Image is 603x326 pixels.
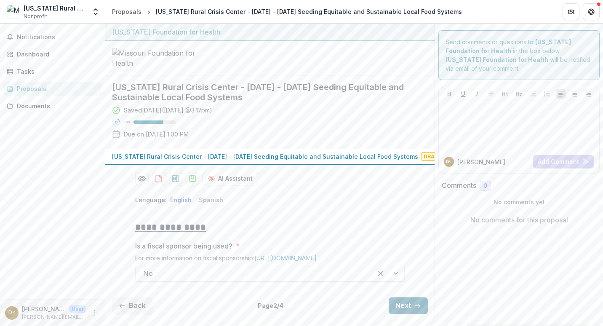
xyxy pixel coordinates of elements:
[3,99,101,113] a: Documents
[486,89,496,99] button: Strike
[17,34,98,41] span: Notifications
[199,196,223,203] button: Spanish
[583,3,600,20] button: Get Help
[3,82,101,96] a: Proposals
[17,50,95,59] div: Dashboard
[109,5,145,18] a: Proposals
[3,47,101,61] a: Dashboard
[3,30,101,44] button: Notifications
[444,89,454,99] button: Bold
[186,172,199,185] button: download-proposal
[156,7,462,16] div: [US_STATE] Rural Crisis Center - [DATE] - [DATE] Seeding Equitable and Sustainable Local Food Sys...
[563,3,579,20] button: Partners
[528,89,538,99] button: Bullet List
[542,89,552,99] button: Ordered List
[422,152,443,161] span: Draft
[442,182,476,190] h2: Comments
[442,198,596,206] p: No comments yet
[170,196,192,203] button: English
[556,89,566,99] button: Align Left
[135,254,405,265] div: For more information on fiscal sponsorship:
[500,89,510,99] button: Heading 1
[570,89,580,99] button: Align Center
[169,172,182,185] button: download-proposal
[17,102,95,110] div: Documents
[457,158,505,166] p: [PERSON_NAME]
[112,7,141,16] div: Proposals
[438,30,600,80] div: Send comments or questions to in the box below. will be notified via email of your comment.
[152,172,165,185] button: download-proposal
[112,82,414,102] h2: [US_STATE] Rural Crisis Center - [DATE] - [DATE] Seeding Equitable and Sustainable Local Food Sys...
[22,305,66,313] p: [PERSON_NAME] <[PERSON_NAME][EMAIL_ADDRESS][DOMAIN_NAME]>
[22,313,86,321] p: [PERSON_NAME][EMAIL_ADDRESS][DOMAIN_NAME]
[124,119,130,125] p: 70 %
[90,3,101,20] button: Open entity switcher
[470,215,568,225] p: No comments for this proposal
[135,241,232,251] p: Is a fiscal sponsor being used?
[24,13,47,20] span: Nonprofit
[258,301,283,310] p: Page 2 / 4
[112,27,428,37] div: [US_STATE] Foundation for Health
[514,89,524,99] button: Heading 2
[24,4,86,13] div: [US_STATE] Rural Crisis Center
[112,48,196,68] img: Missouri Foundation for Health
[389,297,428,314] button: Next
[69,305,86,313] p: User
[124,130,189,139] p: Due on [DATE] 1:00 PM
[109,5,465,18] nav: breadcrumb
[7,5,20,19] img: Missouri Rural Crisis Center
[135,172,149,185] button: Preview 17a28d1a-a87e-4d57-b667-b753daddc47a-0.pdf
[17,84,95,93] div: Proposals
[112,297,152,314] button: Back
[533,155,594,168] button: Add Comment
[203,172,258,185] button: AI Assistant
[254,254,317,262] a: [URL][DOMAIN_NAME]
[446,56,548,63] strong: [US_STATE] Foundation for Health
[135,195,167,204] p: Language:
[112,152,418,161] p: [US_STATE] Rural Crisis Center - [DATE] - [DATE] Seeding Equitable and Sustainable Local Food Sys...
[458,89,468,99] button: Underline
[17,67,95,76] div: Tasks
[374,267,387,280] div: Clear selected options
[584,89,594,99] button: Align Right
[124,106,212,115] div: Saved [DATE] ( [DATE] @ 3:17pm )
[472,89,482,99] button: Italicize
[483,182,487,190] span: 0
[8,310,16,315] div: Dina van der Zalm <dina@morural.org>
[446,160,452,164] div: Dina van der Zalm <dina@morural.org>
[90,308,100,318] button: More
[3,64,101,78] a: Tasks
